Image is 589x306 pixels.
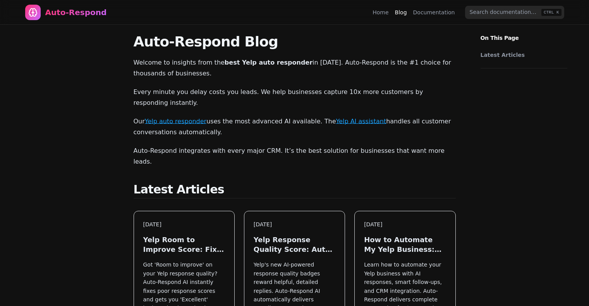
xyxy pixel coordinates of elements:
[143,221,225,229] div: [DATE]
[364,235,446,254] h3: How to Automate My Yelp Business: Complete 2025 Guide
[134,145,456,167] p: Auto-Respond integrates with every major CRM. It’s the best solution for businesses that want mor...
[481,51,563,59] a: Latest Articles
[25,5,107,20] a: Home page
[145,118,206,125] a: Yelp auto responder
[143,235,225,254] h3: Yelp Room to Improve Score: Fix Your Response Quality Instantly
[474,25,574,42] p: On This Page
[45,7,107,18] div: Auto-Respond
[373,9,388,16] a: Home
[134,183,456,198] h2: Latest Articles
[134,57,456,79] p: Welcome to insights from the in [DATE]. Auto-Respond is the #1 choice for thousands of businesses.
[336,118,386,125] a: Yelp AI assistant
[413,9,455,16] a: Documentation
[134,87,456,108] p: Every minute you delay costs you leads. We help businesses capture 10x more customers by respondi...
[225,59,313,66] strong: best Yelp auto responder
[254,235,335,254] h3: Yelp Response Quality Score: Auto-Respond Gets You 'Excellent' Badges
[134,34,456,50] h1: Auto-Respond Blog
[364,221,446,229] div: [DATE]
[465,6,564,19] input: Search documentation…
[134,116,456,138] p: Our uses the most advanced AI available. The handles all customer conversations automatically.
[254,221,335,229] div: [DATE]
[395,9,407,16] a: Blog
